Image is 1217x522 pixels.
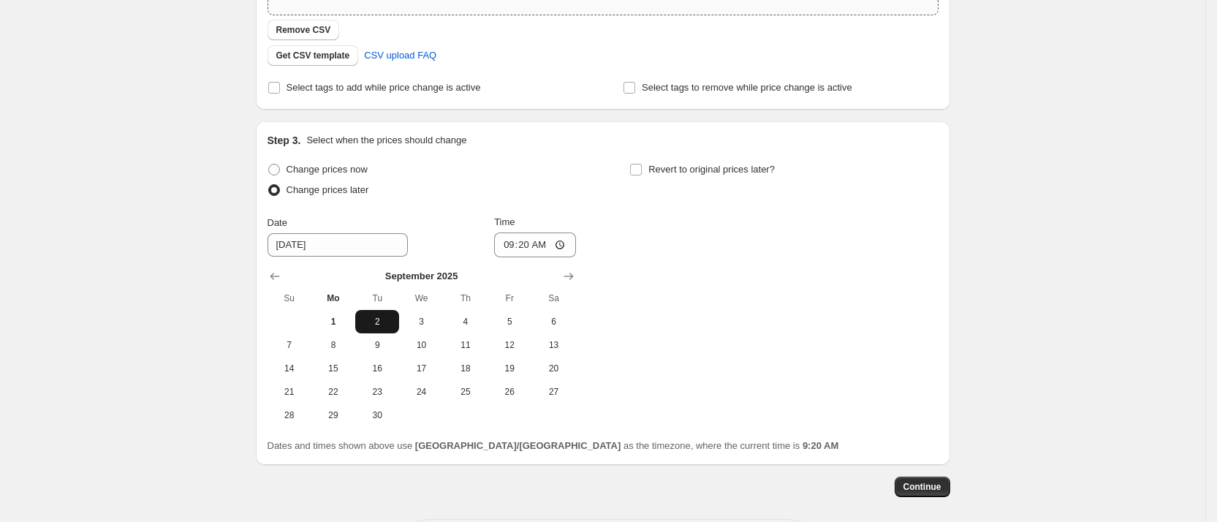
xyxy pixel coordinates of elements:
[265,266,285,287] button: Show previous month, August 2025
[268,333,311,357] button: Sunday September 7 2025
[287,184,369,195] span: Change prices later
[273,409,306,421] span: 28
[444,287,488,310] th: Thursday
[273,339,306,351] span: 7
[405,292,437,304] span: We
[306,133,466,148] p: Select when the prices should change
[450,363,482,374] span: 18
[450,316,482,328] span: 4
[273,363,306,374] span: 14
[450,339,482,351] span: 11
[268,233,408,257] input: 9/1/2025
[488,333,531,357] button: Friday September 12 2025
[444,333,488,357] button: Thursday September 11 2025
[803,440,838,451] b: 9:20 AM
[537,386,569,398] span: 27
[537,316,569,328] span: 6
[399,380,443,404] button: Wednesday September 24 2025
[268,440,839,451] span: Dates and times shown above use as the timezone, where the current time is
[531,357,575,380] button: Saturday September 20 2025
[361,363,393,374] span: 16
[361,409,393,421] span: 30
[273,386,306,398] span: 21
[444,310,488,333] button: Thursday September 4 2025
[361,339,393,351] span: 9
[361,386,393,398] span: 23
[317,386,349,398] span: 22
[361,292,393,304] span: Tu
[493,363,526,374] span: 19
[364,48,436,63] span: CSV upload FAQ
[268,380,311,404] button: Sunday September 21 2025
[273,292,306,304] span: Su
[399,310,443,333] button: Wednesday September 3 2025
[405,386,437,398] span: 24
[317,339,349,351] span: 8
[355,333,399,357] button: Tuesday September 9 2025
[399,357,443,380] button: Wednesday September 17 2025
[317,316,349,328] span: 1
[311,310,355,333] button: Today Monday September 1 2025
[311,333,355,357] button: Monday September 8 2025
[558,266,579,287] button: Show next month, October 2025
[444,380,488,404] button: Thursday September 25 2025
[268,217,287,228] span: Date
[268,404,311,427] button: Sunday September 28 2025
[494,232,576,257] input: 12:00
[399,333,443,357] button: Wednesday September 10 2025
[488,357,531,380] button: Friday September 19 2025
[311,380,355,404] button: Monday September 22 2025
[531,310,575,333] button: Saturday September 6 2025
[317,409,349,421] span: 29
[531,333,575,357] button: Saturday September 13 2025
[415,440,621,451] b: [GEOGRAPHIC_DATA]/[GEOGRAPHIC_DATA]
[450,292,482,304] span: Th
[287,82,481,93] span: Select tags to add while price change is active
[648,164,775,175] span: Revert to original prices later?
[488,380,531,404] button: Friday September 26 2025
[537,292,569,304] span: Sa
[355,310,399,333] button: Tuesday September 2 2025
[493,339,526,351] span: 12
[405,316,437,328] span: 3
[494,216,515,227] span: Time
[268,357,311,380] button: Sunday September 14 2025
[268,20,340,40] button: Remove CSV
[903,481,941,493] span: Continue
[317,363,349,374] span: 15
[355,404,399,427] button: Tuesday September 30 2025
[355,380,399,404] button: Tuesday September 23 2025
[268,287,311,310] th: Sunday
[355,357,399,380] button: Tuesday September 16 2025
[537,339,569,351] span: 13
[317,292,349,304] span: Mo
[537,363,569,374] span: 20
[355,44,445,67] a: CSV upload FAQ
[493,386,526,398] span: 26
[399,287,443,310] th: Wednesday
[488,310,531,333] button: Friday September 5 2025
[405,339,437,351] span: 10
[642,82,852,93] span: Select tags to remove while price change is active
[287,164,368,175] span: Change prices now
[268,45,359,66] button: Get CSV template
[355,287,399,310] th: Tuesday
[493,316,526,328] span: 5
[531,287,575,310] th: Saturday
[493,292,526,304] span: Fr
[311,357,355,380] button: Monday September 15 2025
[361,316,393,328] span: 2
[488,287,531,310] th: Friday
[405,363,437,374] span: 17
[268,133,301,148] h2: Step 3.
[444,357,488,380] button: Thursday September 18 2025
[311,287,355,310] th: Monday
[276,24,331,36] span: Remove CSV
[311,404,355,427] button: Monday September 29 2025
[531,380,575,404] button: Saturday September 27 2025
[895,477,950,497] button: Continue
[450,386,482,398] span: 25
[276,50,350,61] span: Get CSV template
